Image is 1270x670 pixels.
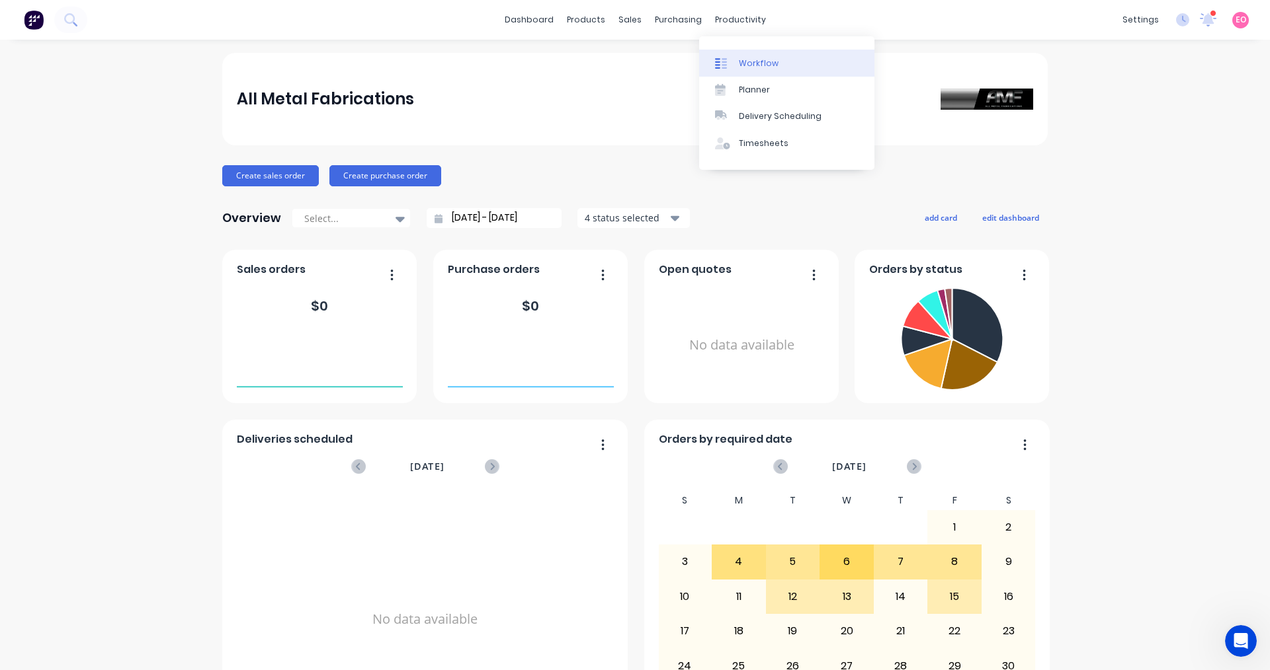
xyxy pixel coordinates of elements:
[1236,14,1246,26] span: EO
[24,10,44,30] img: Factory
[982,511,1035,544] div: 2
[612,10,648,30] div: sales
[699,50,874,76] a: Workflow
[648,10,708,30] div: purchasing
[982,580,1035,613] div: 16
[820,491,874,510] div: W
[916,209,966,226] button: add card
[874,491,928,510] div: T
[739,84,770,96] div: Planner
[739,57,779,69] div: Workflow
[1225,625,1257,657] iframe: Intercom live chat
[659,431,792,447] span: Orders by required date
[708,10,773,30] div: productivity
[699,77,874,103] a: Planner
[585,211,668,225] div: 4 status selected
[1116,10,1165,30] div: settings
[820,580,873,613] div: 13
[448,262,540,278] span: Purchase orders
[712,491,766,510] div: M
[712,580,765,613] div: 11
[982,545,1035,578] div: 9
[311,296,328,316] div: $ 0
[832,459,867,474] span: [DATE]
[522,296,539,316] div: $ 0
[659,580,712,613] div: 10
[767,614,820,648] div: 19
[712,614,765,648] div: 18
[820,614,873,648] div: 20
[941,89,1033,110] img: All Metal Fabrications
[329,165,441,186] button: Create purchase order
[222,165,319,186] button: Create sales order
[237,262,306,278] span: Sales orders
[874,580,927,613] div: 14
[222,205,281,231] div: Overview
[712,545,765,578] div: 4
[659,545,712,578] div: 3
[982,491,1036,510] div: S
[410,459,444,474] span: [DATE]
[928,614,981,648] div: 22
[982,614,1035,648] div: 23
[874,614,927,648] div: 21
[659,283,825,408] div: No data available
[820,545,873,578] div: 6
[237,86,414,112] div: All Metal Fabrications
[869,262,962,278] span: Orders by status
[974,209,1048,226] button: edit dashboard
[767,580,820,613] div: 12
[739,137,788,149] div: Timesheets
[767,545,820,578] div: 5
[699,130,874,157] a: Timesheets
[560,10,612,30] div: products
[928,545,981,578] div: 8
[498,10,560,30] a: dashboard
[766,491,820,510] div: T
[874,545,927,578] div: 7
[699,103,874,130] a: Delivery Scheduling
[659,614,712,648] div: 17
[577,208,690,228] button: 4 status selected
[739,110,822,122] div: Delivery Scheduling
[658,491,712,510] div: S
[927,491,982,510] div: F
[928,511,981,544] div: 1
[659,262,732,278] span: Open quotes
[928,580,981,613] div: 15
